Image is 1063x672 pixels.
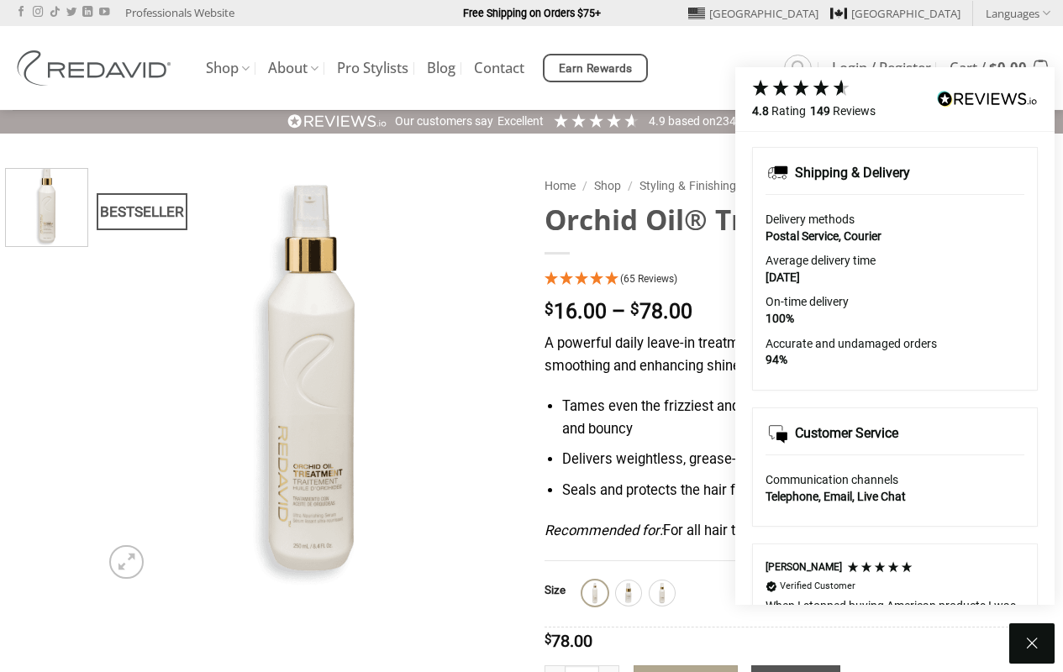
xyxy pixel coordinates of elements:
[100,168,519,587] img: REDAVID Orchid Oil Treatment - 250ml
[832,53,931,83] a: Login / Register
[846,560,913,574] div: 5 Stars
[620,273,677,285] span: (65 Reviews)
[668,114,716,128] span: Based on
[552,112,640,129] div: 4.91 Stars
[752,103,806,120] div: Rating
[50,7,60,18] a: Follow on TikTok
[766,212,1024,228] div: Delivery methods
[1022,633,1042,654] i: Close
[545,585,566,596] label: Size
[545,269,1051,291] div: 4.95 Stars - 65 Reviews
[766,353,787,366] strong: 94%
[628,179,633,192] span: /
[594,179,621,192] a: Shop
[752,104,769,118] strong: 4.8
[6,165,87,246] img: REDAVID Orchid Oil Treatment 90ml
[766,472,1024,489] div: Communication channels
[545,179,576,192] a: Home
[395,113,493,130] div: Our customers say
[780,580,855,592] div: Verified Customer
[832,61,931,75] span: Login / Register
[618,582,639,604] img: 30ml
[766,270,800,284] strong: [DATE]
[986,1,1050,25] a: Languages
[545,520,1051,543] p: For all hair types.
[810,103,876,120] div: Reviews
[559,60,633,78] span: Earn Rewards
[639,179,736,192] a: Styling & Finishing
[612,299,625,323] span: –
[630,299,692,323] bdi: 78.00
[543,54,648,82] a: Earn Rewards
[784,55,812,82] a: Search
[497,113,544,130] div: Excellent
[16,7,26,18] a: Follow on Facebook
[651,582,673,604] img: 90ml
[950,61,1027,75] span: Cart /
[650,580,675,606] div: 90ml
[268,52,318,85] a: About
[582,179,587,192] span: /
[474,53,524,83] a: Contact
[13,50,181,86] img: REDAVID Salon Products | United States
[33,7,43,18] a: Follow on Instagram
[810,104,830,118] strong: 149
[630,302,639,318] span: $
[82,7,92,18] a: Follow on LinkedIn
[795,424,898,443] div: Customer Service
[109,545,143,579] a: Zoom
[937,91,1038,107] img: REVIEWS.io
[545,633,551,646] span: $
[766,336,1024,353] div: Accurate and undamaged orders
[206,52,250,85] a: Shop
[545,299,607,323] bdi: 16.00
[545,202,1051,238] h1: Orchid Oil® Treatment
[66,7,76,18] a: Follow on Twitter
[766,294,1024,311] div: On-time delivery
[545,176,1051,196] nav: Breadcrumb
[562,480,1050,502] li: Seals and protects the hair from external stresses and thermal damage
[766,253,1024,270] div: Average delivery time
[766,560,842,575] div: [PERSON_NAME]
[545,333,1051,377] p: A powerful daily leave-in treatment that offers protection while defrizzing, smoothing and enhanc...
[562,396,1050,440] li: Tames even the frizziest and most damaged hair, while leaving curls smooth and bouncy
[750,78,851,98] div: 4.8 Stars
[99,7,109,18] a: Follow on YouTube
[287,113,387,129] img: REVIEWS.io
[950,50,1050,87] a: View cart
[989,58,997,77] span: $
[337,53,408,83] a: Pro Stylists
[989,58,1027,77] bdi: 0.00
[616,580,641,606] div: 30ml
[766,229,881,243] strong: Postal Service, Courier
[463,7,601,19] strong: Free Shipping on Orders $75+
[545,522,663,538] em: Recommended for:
[562,449,1050,471] li: Delivers weightless, grease-free manageability
[766,312,794,325] strong: 100%
[584,582,606,604] img: 250ml
[545,302,554,318] span: $
[649,114,668,128] span: 4.9
[427,53,455,83] a: Blog
[688,1,818,26] a: [GEOGRAPHIC_DATA]
[545,631,592,651] bdi: 78.00
[716,114,736,128] span: 234
[766,490,906,503] strong: Telephone, Email, Live Chat
[795,164,910,182] div: Shipping & Delivery
[830,1,960,26] a: [GEOGRAPHIC_DATA]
